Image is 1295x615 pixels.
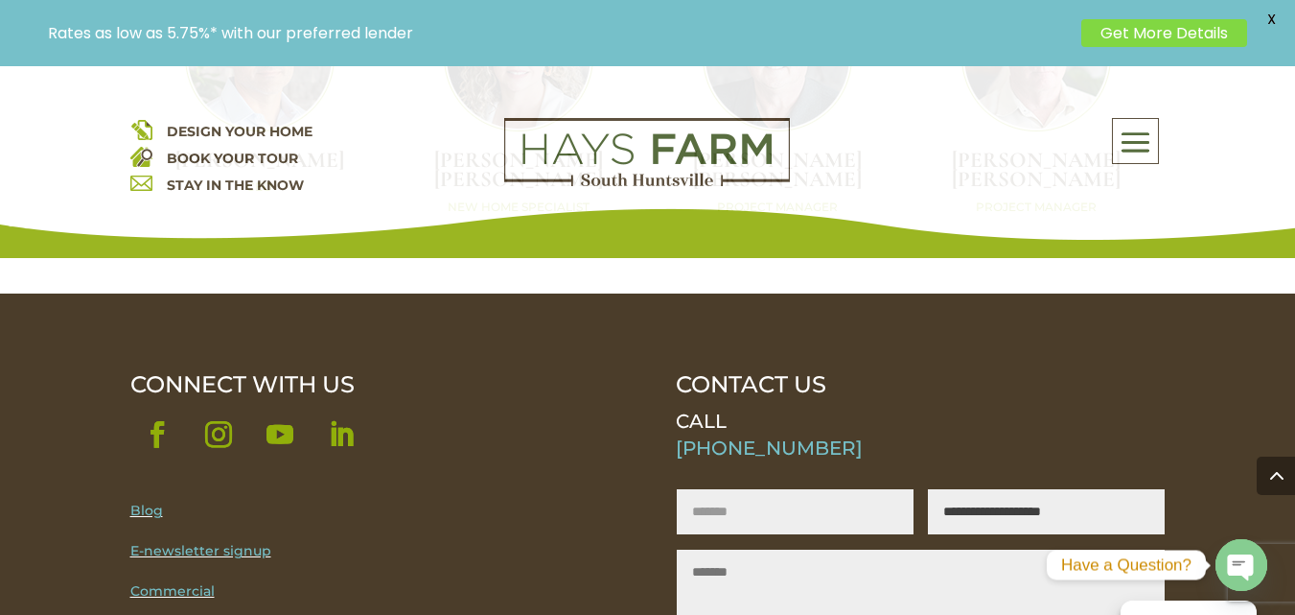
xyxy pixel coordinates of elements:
[130,118,152,140] img: design your home
[130,582,215,600] a: Commercial
[504,174,790,191] a: hays farm homes huntsville development
[130,408,184,461] a: Follow on Facebook
[676,371,1165,398] p: CONTACT US
[504,118,790,187] img: Logo
[676,437,863,460] a: [PHONE_NUMBER]
[130,145,152,167] img: book your home tour
[130,502,163,519] a: Blog
[167,123,312,140] a: DESIGN YOUR HOME
[48,24,1072,42] p: Rates as low as 5.75%* with our preferred lender
[314,408,368,461] a: Follow on LinkedIn
[167,150,298,167] a: BOOK YOUR TOUR
[130,542,271,559] a: E-newsletter signup
[1257,5,1285,34] span: X
[253,408,307,461] a: Follow on Youtube
[192,408,245,461] a: Follow on Instagram
[130,371,619,398] div: CONNECT WITH US
[676,410,727,433] span: CALL
[1081,19,1247,47] a: Get More Details
[167,177,304,194] a: STAY IN THE KNOW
